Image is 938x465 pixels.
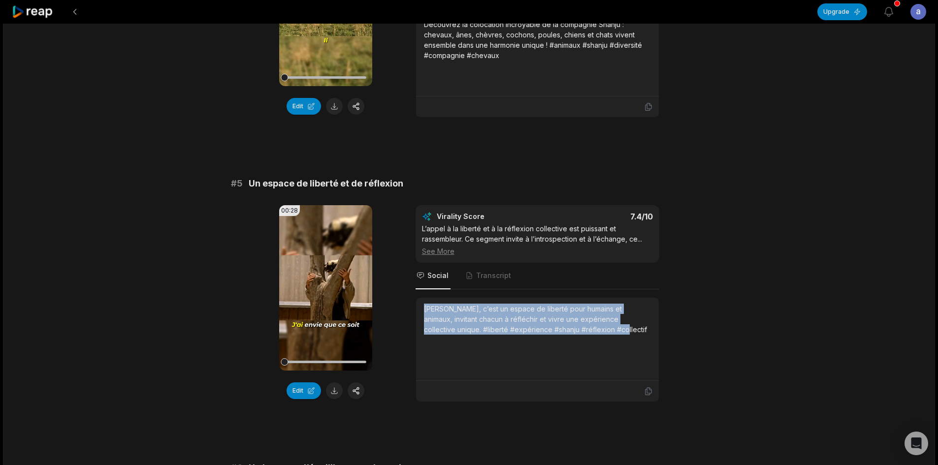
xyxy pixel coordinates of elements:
[422,246,653,256] div: See More
[424,19,651,61] div: Découvrez la colocation incroyable de la compagnie Shanju : chevaux, ânes, chèvres, cochons, poul...
[427,271,449,280] span: Social
[817,3,867,20] button: Upgrade
[249,177,403,190] span: Un espace de liberté et de réflexion
[287,382,321,399] button: Edit
[424,304,651,335] div: [PERSON_NAME], c’est un espace de liberté pour humains et animaux, invitant chacun à réfléchir et...
[422,223,653,256] div: L’appel à la liberté et à la réflexion collective est puissant et rassembleur. Ce segment invite ...
[437,212,543,221] div: Virality Score
[279,205,372,371] video: Your browser does not support mp4 format.
[476,271,511,280] span: Transcript
[287,98,321,115] button: Edit
[416,263,659,289] nav: Tabs
[547,212,653,221] div: 7.4 /10
[905,432,928,455] div: Open Intercom Messenger
[231,177,243,190] span: # 5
